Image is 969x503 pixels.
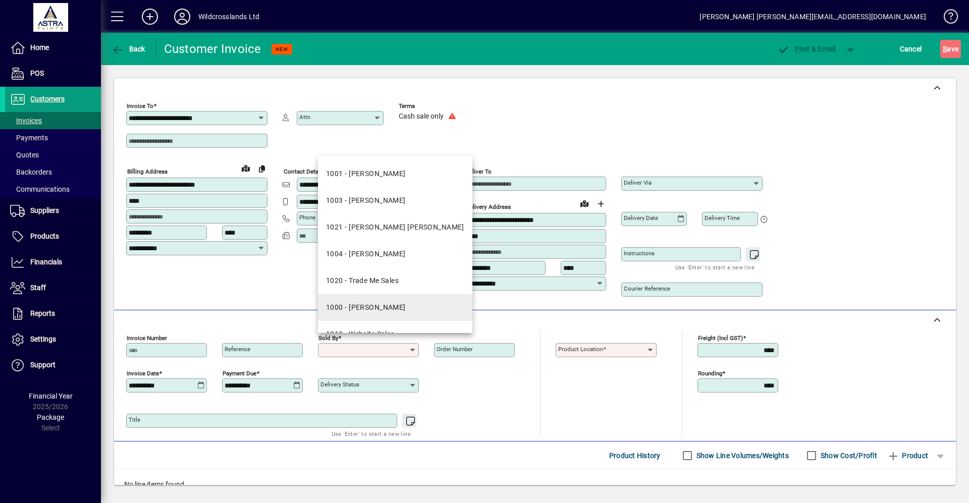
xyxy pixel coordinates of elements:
mat-option: 1001 - Lisa Cross [318,160,472,187]
a: Support [5,353,101,378]
mat-option: 1010 - Website Sales [318,321,472,348]
mat-label: Reference [225,346,250,353]
button: Product History [605,446,665,465]
a: Home [5,35,101,61]
span: Products [30,232,59,240]
mat-label: Deliver via [624,179,652,186]
a: Reports [5,301,101,326]
a: Suppliers [5,198,101,223]
div: 1003 - [PERSON_NAME] [326,195,406,206]
a: Staff [5,275,101,301]
span: Payments [10,134,48,142]
div: 1004 - [PERSON_NAME] [326,249,406,259]
span: Financial Year [29,392,73,400]
a: Backorders [5,163,101,181]
span: Support [30,361,56,369]
span: Package [37,413,64,421]
mat-label: Invoice To [127,102,153,109]
span: Backorders [10,168,52,176]
mat-label: Phone [299,214,315,221]
app-page-header-button: Back [101,40,156,58]
a: View on map [238,160,254,176]
span: Settings [30,335,56,343]
mat-option: 1003 - Lucas Cross [318,187,472,214]
span: Customers [30,95,65,103]
span: Terms [399,103,459,109]
mat-label: Courier Reference [624,285,670,292]
button: Back [109,40,148,58]
div: 1000 - [PERSON_NAME] [326,302,406,313]
span: ost & Email [777,45,836,53]
a: Payments [5,129,101,146]
div: [PERSON_NAME] [PERSON_NAME][EMAIL_ADDRESS][DOMAIN_NAME] [699,9,926,25]
span: NEW [276,46,288,52]
mat-label: Freight (incl GST) [698,334,743,342]
span: Cash sale only [399,113,444,121]
mat-hint: Use 'Enter' to start a new line [332,428,411,439]
div: Customer Invoice [164,41,261,57]
span: Staff [30,284,46,292]
a: Quotes [5,146,101,163]
mat-option: 1021 - Mark Cathie [318,214,472,241]
span: S [943,45,947,53]
button: Add [134,8,166,26]
label: Show Cost/Profit [819,451,877,461]
span: Quotes [10,151,39,159]
mat-label: Payment due [223,370,256,377]
span: Cancel [900,41,922,57]
button: Cancel [897,40,925,58]
span: Invoices [10,117,42,125]
mat-option: 1000 - Wayne Andrews [318,294,472,321]
mat-label: Sold by [318,334,338,342]
span: ave [943,41,958,57]
span: Product History [609,448,661,464]
span: Home [30,43,49,51]
button: Profile [166,8,198,26]
mat-label: Attn [299,114,310,121]
a: Products [5,224,101,249]
mat-label: Title [129,416,140,423]
mat-label: Deliver To [465,168,492,175]
mat-label: Product location [558,346,603,353]
a: Settings [5,327,101,352]
span: Suppliers [30,206,59,214]
a: View on map [576,195,593,211]
mat-label: Instructions [624,250,655,257]
mat-label: Order number [437,346,473,353]
button: Save [940,40,961,58]
a: POS [5,61,101,86]
mat-label: Rounding [698,370,722,377]
mat-label: Invoice number [127,334,167,342]
span: Communications [10,185,70,193]
a: Invoices [5,112,101,129]
mat-option: 1004 - Spencer Cross [318,241,472,267]
div: No line items found [114,469,956,500]
mat-option: 1020 - Trade Me Sales [318,267,472,294]
div: 1021 - [PERSON_NAME] [PERSON_NAME] [326,222,464,233]
span: Reports [30,309,55,317]
span: Back [112,45,145,53]
div: 1010 - Website Sales [326,329,395,340]
div: 1020 - Trade Me Sales [326,275,399,286]
a: Financials [5,250,101,275]
mat-label: Delivery time [705,214,740,221]
button: Copy to Delivery address [254,160,270,177]
mat-hint: Use 'Enter' to start a new line [675,261,755,273]
span: Financials [30,258,62,266]
button: Product [882,446,933,465]
mat-label: Delivery status [320,381,359,388]
div: 1001 - [PERSON_NAME] [326,169,406,179]
span: P [795,45,799,53]
button: Choose address [593,196,609,212]
mat-label: Invoice date [127,370,159,377]
div: Wildcrosslands Ltd [198,9,259,25]
span: POS [30,69,44,77]
a: Communications [5,181,101,198]
a: Knowledge Base [936,2,956,35]
span: Product [887,448,928,464]
label: Show Line Volumes/Weights [694,451,789,461]
mat-label: Delivery date [624,214,658,221]
button: Post & Email [772,40,841,58]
